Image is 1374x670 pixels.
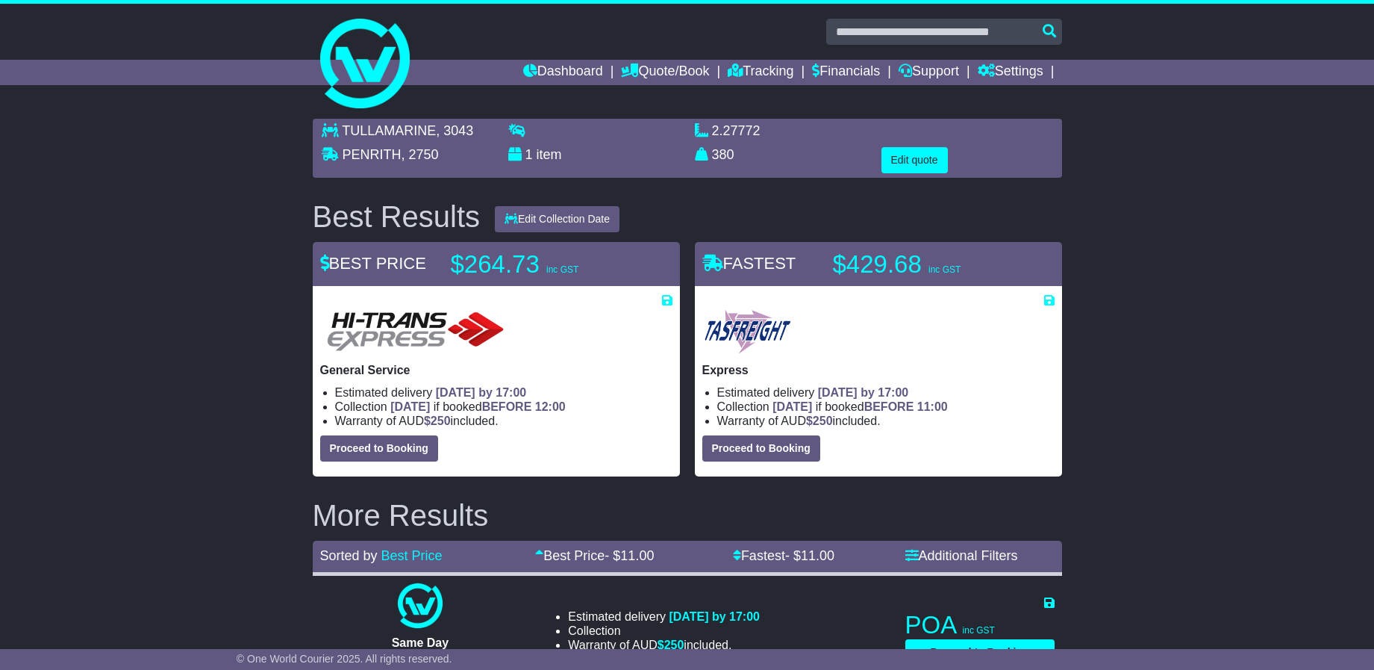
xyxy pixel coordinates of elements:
span: inc GST [928,264,961,275]
span: [DATE] [390,400,430,413]
li: Collection [568,624,760,638]
span: $ [806,415,833,427]
span: 250 [664,639,684,651]
a: Financials [812,60,880,85]
span: [DATE] by 17:00 [818,386,909,399]
span: , 3043 [436,123,473,138]
a: Fastest- $11.00 [733,548,834,563]
a: Tracking [728,60,793,85]
span: BEFORE [482,400,532,413]
p: $264.73 [451,249,637,279]
li: Estimated delivery [717,385,1055,400]
span: 1 [525,147,533,162]
span: BEST PRICE [320,254,426,273]
span: [DATE] [772,400,812,413]
span: inc GST [963,625,995,636]
button: Edit quote [881,147,948,173]
span: , 2750 [402,147,439,162]
a: Additional Filters [905,548,1018,563]
li: Collection [335,400,672,414]
span: - $ [605,548,654,563]
span: 12:00 [535,400,566,413]
span: PENRITH [343,147,402,162]
span: $ [424,415,451,427]
span: [DATE] by 17:00 [436,386,527,399]
p: General Service [320,363,672,377]
span: Sorted by [320,548,378,563]
span: 250 [813,415,833,427]
li: Warranty of AUD included. [568,638,760,652]
span: 11.00 [801,548,834,563]
li: Warranty of AUD included. [717,414,1055,428]
li: Estimated delivery [568,609,760,624]
a: Support [899,60,959,85]
span: TULLAMARINE [342,123,436,138]
span: item [537,147,562,162]
span: [DATE] by 17:00 [669,610,760,623]
h2: More Results [313,499,1062,532]
button: Proceed to Booking [320,435,438,462]
div: Best Results [305,200,488,233]
img: One World Courier: Same Day Nationwide(quotes take 0.5-1 hour) [398,583,443,628]
a: Best Price [381,548,443,563]
span: if booked [390,400,565,413]
img: HiTrans: General Service [320,308,511,356]
p: POA [905,610,1055,640]
span: © One World Courier 2025. All rights reserved. [237,653,452,665]
span: - $ [785,548,834,563]
span: 11.00 [620,548,654,563]
li: Warranty of AUD included. [335,414,672,428]
button: Edit Collection Date [495,206,619,232]
img: Tasfreight: Express [702,308,793,356]
span: BEFORE [864,400,914,413]
button: Proceed to Booking [702,435,820,462]
a: Best Price- $11.00 [535,548,654,563]
span: 11:00 [917,400,948,413]
a: Quote/Book [621,60,709,85]
p: $429.68 [833,249,1019,279]
a: Dashboard [523,60,603,85]
span: FASTEST [702,254,796,273]
a: Settings [978,60,1043,85]
span: if booked [772,400,947,413]
span: 250 [431,415,451,427]
span: 2.27772 [712,123,761,138]
span: $ [658,639,684,651]
li: Estimated delivery [335,385,672,400]
button: Proceed to Booking [905,639,1055,666]
li: Collection [717,400,1055,414]
p: Express [702,363,1055,377]
span: 380 [712,147,734,162]
span: inc GST [546,264,578,275]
